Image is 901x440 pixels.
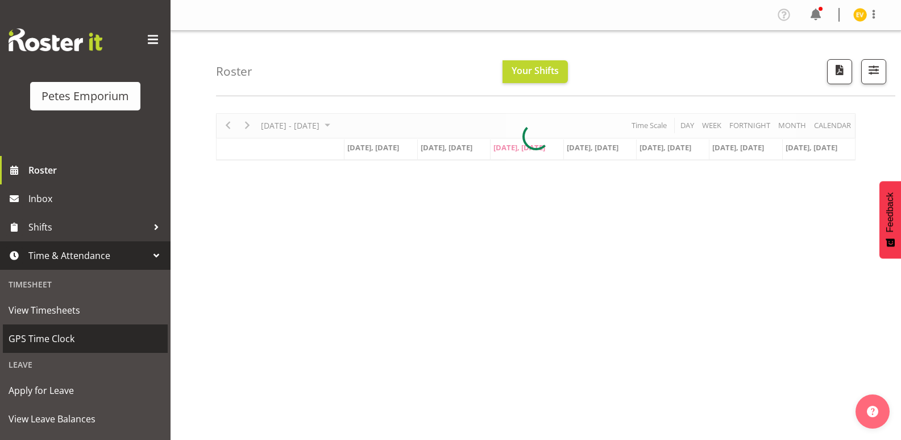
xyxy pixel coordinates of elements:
[28,219,148,236] span: Shifts
[3,324,168,353] a: GPS Time Clock
[827,59,852,84] button: Download a PDF of the roster according to the set date range.
[867,406,878,417] img: help-xxl-2.png
[3,376,168,405] a: Apply for Leave
[885,192,895,232] span: Feedback
[512,64,559,77] span: Your Shifts
[879,181,901,258] button: Feedback - Show survey
[28,162,165,179] span: Roster
[9,382,162,399] span: Apply for Leave
[28,247,148,264] span: Time & Attendance
[9,302,162,319] span: View Timesheets
[3,405,168,433] a: View Leave Balances
[3,273,168,296] div: Timesheet
[41,88,129,105] div: Petes Emporium
[9,28,102,51] img: Rosterit website logo
[9,330,162,347] span: GPS Time Clock
[216,65,252,78] h4: Roster
[3,353,168,376] div: Leave
[853,8,867,22] img: eva-vailini10223.jpg
[3,296,168,324] a: View Timesheets
[861,59,886,84] button: Filter Shifts
[503,60,568,83] button: Your Shifts
[28,190,165,207] span: Inbox
[9,410,162,427] span: View Leave Balances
